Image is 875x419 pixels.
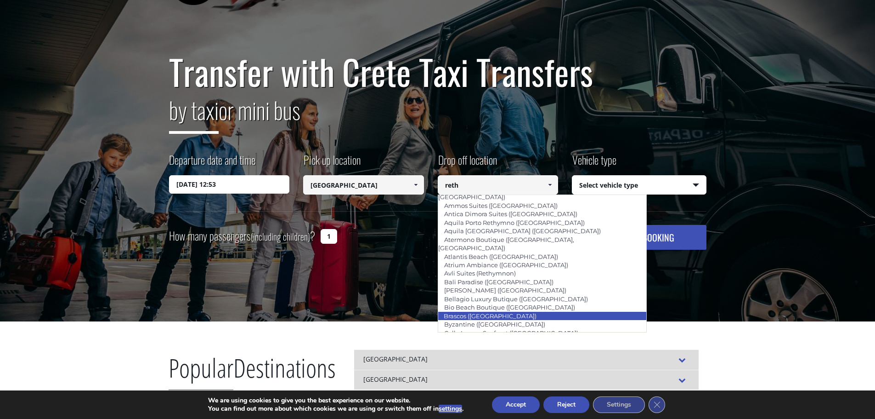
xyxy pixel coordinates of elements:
h2: Destinations [169,350,336,399]
input: Select pickup location [303,175,424,195]
a: Show All Items [408,175,423,195]
h1: Transfer with Crete Taxi Transfers [169,52,706,91]
button: Settings [593,396,645,413]
a: Bio Beach Boutique ([GEOGRAPHIC_DATA]) [438,301,581,314]
label: Departure date and time [169,152,255,175]
a: Show All Items [542,175,558,195]
a: Aquila Porto Rethymno ([GEOGRAPHIC_DATA]) [438,216,591,229]
a: Bellagio Luxury Butique ([GEOGRAPHIC_DATA]) [438,293,594,305]
span: Popular [169,350,233,392]
h2: or mini bus [169,91,706,141]
a: Atermono Boutique ([GEOGRAPHIC_DATA], [GEOGRAPHIC_DATA]) [438,233,574,254]
button: settings [439,405,462,413]
a: [PERSON_NAME] ([GEOGRAPHIC_DATA]) [438,284,572,297]
label: Drop off location [438,152,497,175]
a: Avli Suites (Rethymnon) [438,267,522,280]
label: Vehicle type [572,152,616,175]
a: Brascos ([GEOGRAPHIC_DATA]) [438,310,542,322]
a: Ammos Suites ([GEOGRAPHIC_DATA]) [438,199,564,212]
p: You can find out more about which cookies we are using or switch them off in . [208,405,463,413]
a: Bali Paradise ([GEOGRAPHIC_DATA]) [438,276,559,288]
button: Accept [492,396,540,413]
small: (including children) [251,230,310,243]
a: Atrium Ambiance ([GEOGRAPHIC_DATA]) [438,258,574,271]
label: How many passengers ? [169,225,315,247]
a: Aquila [GEOGRAPHIC_DATA] ([GEOGRAPHIC_DATA]) [438,224,607,237]
button: Close GDPR Cookie Banner [649,396,665,413]
span: by taxi [169,92,219,134]
div: [GEOGRAPHIC_DATA] [354,370,699,390]
button: Reject [543,396,589,413]
div: [GEOGRAPHIC_DATA] [354,350,699,370]
label: Pick up location [303,152,361,175]
p: We are using cookies to give you the best experience on our website. [208,396,463,405]
a: Atlantis Beach ([GEOGRAPHIC_DATA]) [438,250,564,263]
input: Select drop-off location [438,175,559,195]
a: Byzantine ([GEOGRAPHIC_DATA]) [438,318,551,331]
a: Antica Dimora Suites ([GEOGRAPHIC_DATA]) [438,207,583,220]
span: Select vehicle type [572,176,706,195]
